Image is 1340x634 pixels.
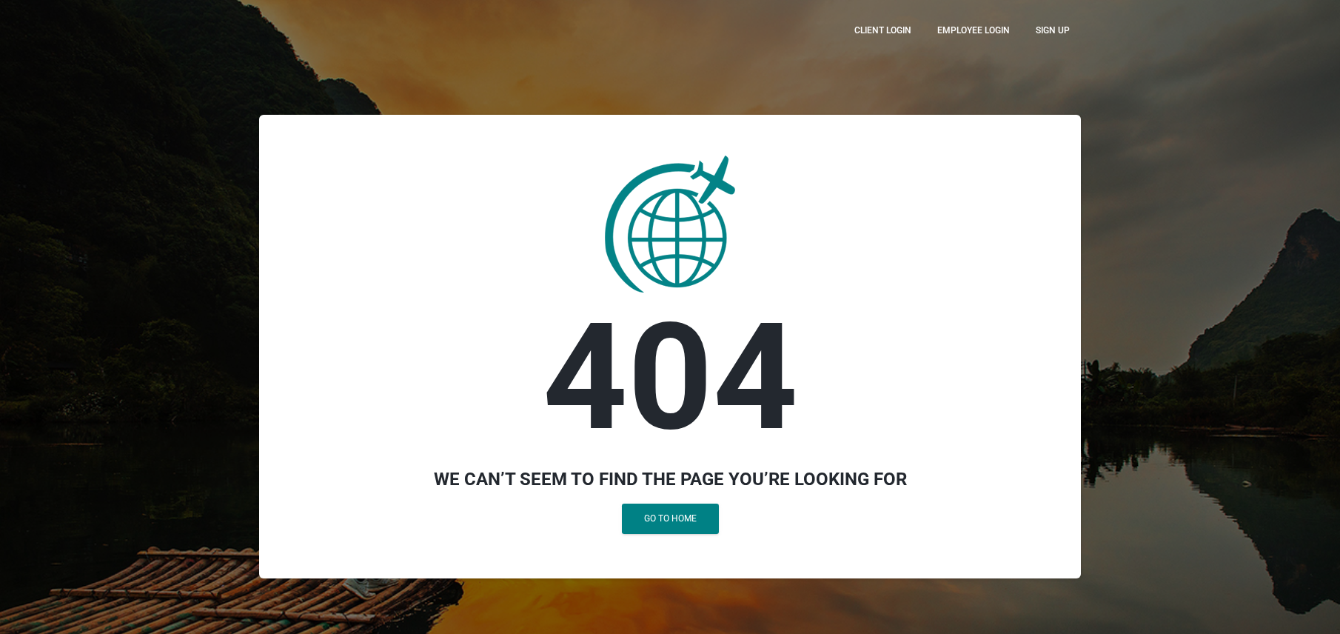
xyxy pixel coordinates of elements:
[274,470,1066,488] p: We can’t seem to find the page you’re looking for
[1025,11,1081,49] a: Sign up
[926,11,1021,49] a: Employee Login
[274,293,1066,463] h1: 404
[843,11,922,49] a: CLient Login
[605,156,735,293] img: travel-icon.png
[622,504,719,534] a: Go to Home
